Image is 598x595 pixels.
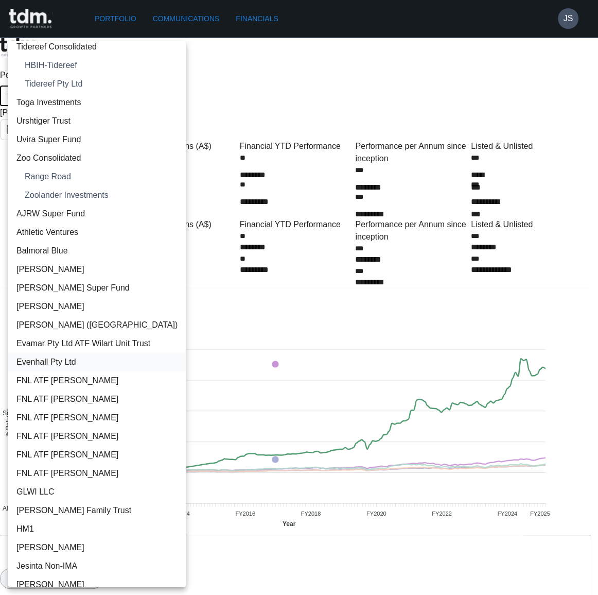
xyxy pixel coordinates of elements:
[16,560,178,572] span: Jesinta Non-IMA
[16,226,178,239] span: Athletic Ventures
[16,504,178,517] span: [PERSON_NAME] Family Trust
[16,115,178,127] span: Urshtiger Trust
[16,356,178,368] span: Evenhall Pty Ltd
[16,245,178,257] span: Balmoral Blue
[25,189,178,201] span: Zoolander Investments
[16,337,178,350] span: Evamar Pty Ltd ATF Wilart Unit Trust
[16,152,178,164] span: Zoo Consolidated
[16,208,178,220] span: AJRW Super Fund
[16,467,178,480] span: FNL ATF [PERSON_NAME]
[16,41,178,53] span: Tidereef Consolidated
[16,523,178,535] span: HM1
[16,393,178,405] span: FNL ATF [PERSON_NAME]
[16,541,178,554] span: [PERSON_NAME]
[16,449,178,461] span: FNL ATF [PERSON_NAME]
[25,78,178,90] span: Tidereef Pty Ltd
[16,319,178,331] span: [PERSON_NAME] ([GEOGRAPHIC_DATA])
[16,486,178,498] span: GLWI LLC
[16,300,178,313] span: [PERSON_NAME]
[16,375,178,387] span: FNL ATF [PERSON_NAME]
[16,96,178,109] span: Toga Investments
[16,579,178,591] span: [PERSON_NAME]
[25,171,178,183] span: Range Road
[16,412,178,424] span: FNL ATF [PERSON_NAME]
[25,59,178,72] span: HBIH-Tidereef
[16,263,178,276] span: [PERSON_NAME]
[16,133,178,146] span: Uvira Super Fund
[16,430,178,443] span: FNL ATF [PERSON_NAME]
[16,282,178,294] span: [PERSON_NAME] Super Fund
